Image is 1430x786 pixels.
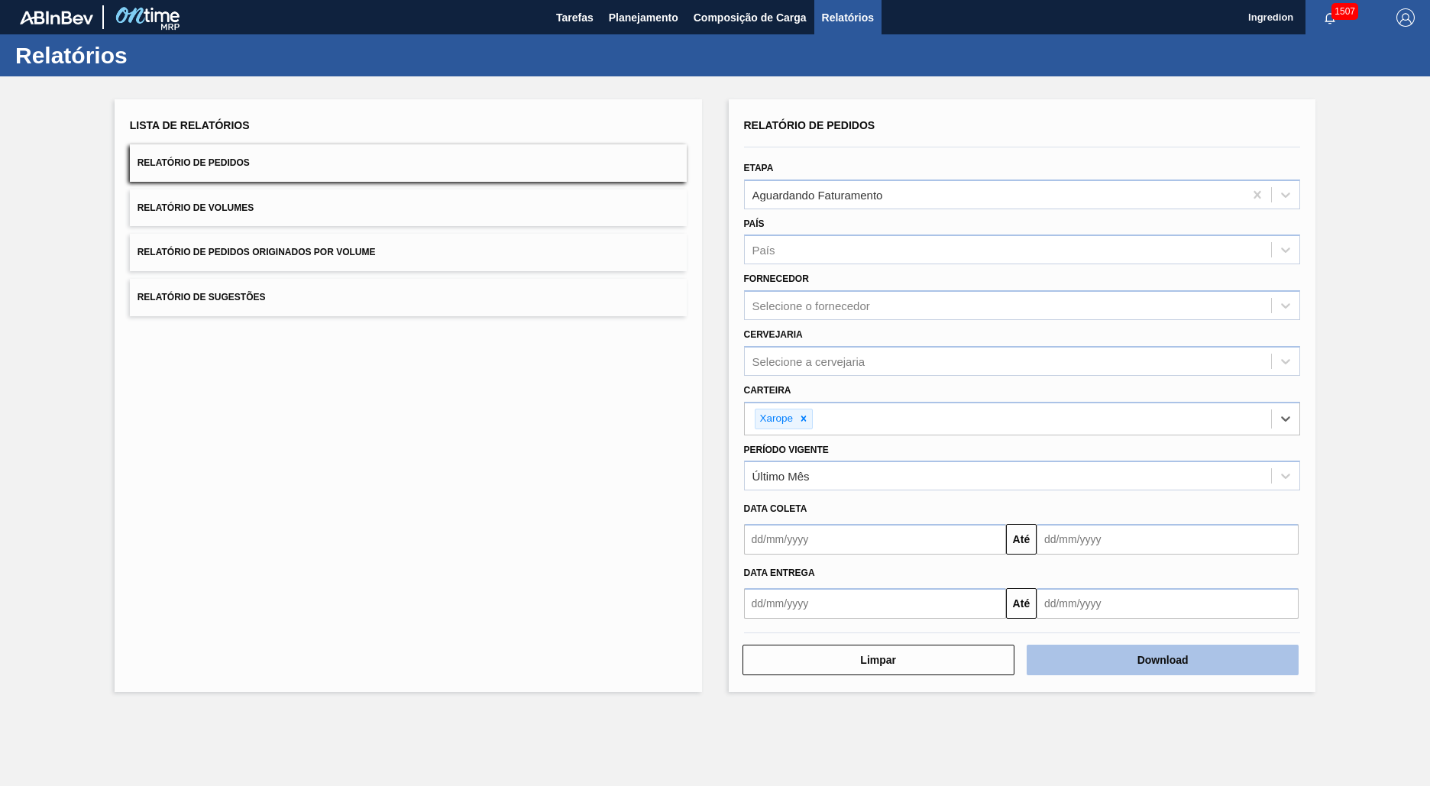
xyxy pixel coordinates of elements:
[744,273,809,284] label: Fornecedor
[137,157,250,168] span: Relatório de Pedidos
[744,445,829,455] label: Período Vigente
[744,503,807,514] span: Data coleta
[20,11,93,24] img: TNhmsLtSVTkK8tSr43FrP2fwEKptu5GPRR3wAAAABJRU5ErkJggg==
[744,163,774,173] label: Etapa
[137,202,254,213] span: Relatório de Volumes
[1037,588,1299,619] input: dd/mm/yyyy
[822,8,874,27] span: Relatórios
[742,645,1014,675] button: Limpar
[744,218,765,229] label: País
[1006,588,1037,619] button: Até
[1027,645,1299,675] button: Download
[609,8,678,27] span: Planejamento
[744,524,1006,555] input: dd/mm/yyyy
[752,244,775,257] div: País
[130,189,687,227] button: Relatório de Volumes
[137,247,376,257] span: Relatório de Pedidos Originados por Volume
[137,292,266,302] span: Relatório de Sugestões
[755,409,796,429] div: Xarope
[1305,7,1354,28] button: Notificações
[744,329,803,340] label: Cervejaria
[130,144,687,182] button: Relatório de Pedidos
[744,385,791,396] label: Carteira
[752,299,870,312] div: Selecione o fornecedor
[752,354,865,367] div: Selecione a cervejaria
[1396,8,1415,27] img: Logout
[130,119,250,131] span: Lista de Relatórios
[1037,524,1299,555] input: dd/mm/yyyy
[744,119,875,131] span: Relatório de Pedidos
[556,8,594,27] span: Tarefas
[1331,3,1358,20] span: 1507
[752,188,883,201] div: Aguardando Faturamento
[130,234,687,271] button: Relatório de Pedidos Originados por Volume
[752,470,810,483] div: Último Mês
[15,47,286,64] h1: Relatórios
[744,568,815,578] span: Data Entrega
[694,8,807,27] span: Composição de Carga
[1006,524,1037,555] button: Até
[744,588,1006,619] input: dd/mm/yyyy
[130,279,687,316] button: Relatório de Sugestões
